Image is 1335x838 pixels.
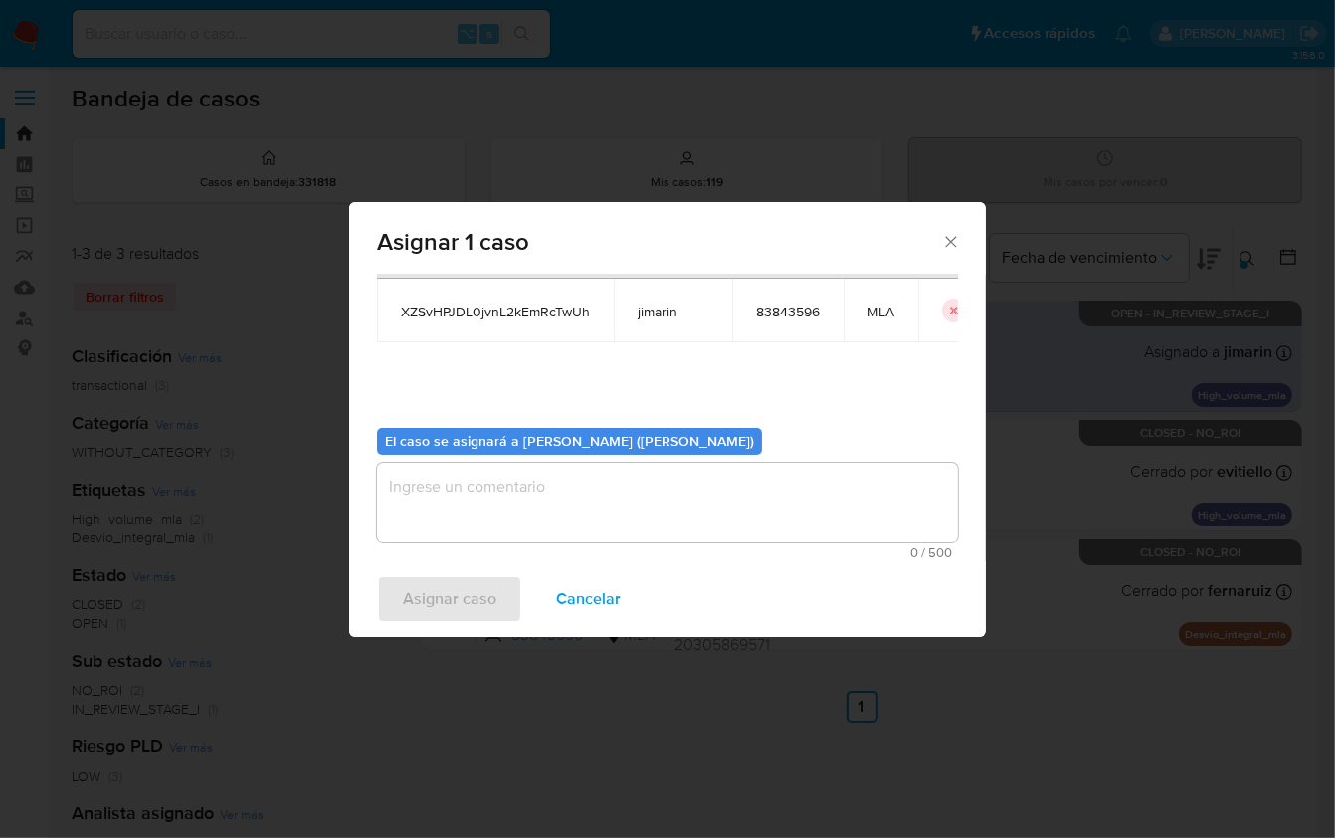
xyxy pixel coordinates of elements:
b: El caso se asignará a [PERSON_NAME] ([PERSON_NAME]) [385,431,754,451]
button: icon-button [942,299,966,322]
span: Máximo 500 caracteres [383,546,952,559]
button: Cancelar [530,575,647,623]
span: Asignar 1 caso [377,230,941,254]
span: jimarin [638,303,708,320]
span: MLA [867,303,894,320]
span: Cancelar [556,577,621,621]
button: Cerrar ventana [941,232,959,250]
div: assign-modal [349,202,986,637]
span: 83843596 [756,303,820,320]
span: XZSvHPJDL0jvnL2kEmRcTwUh [401,303,590,320]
